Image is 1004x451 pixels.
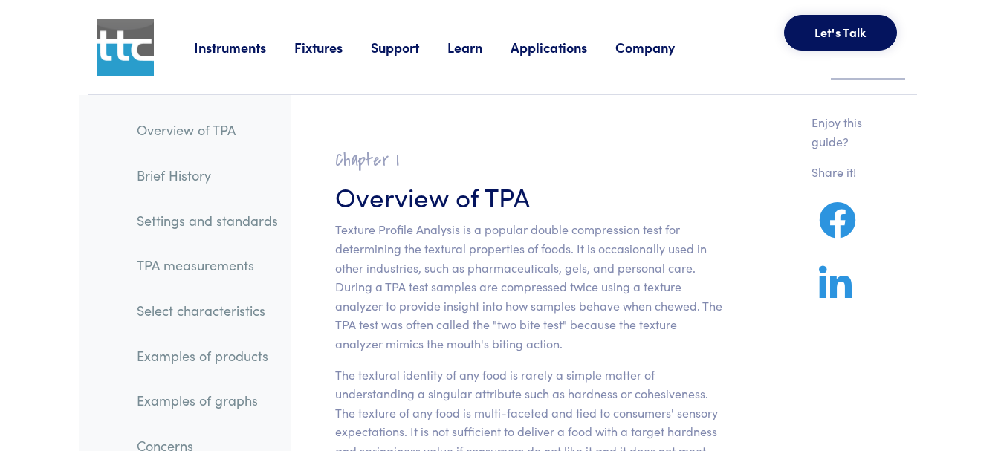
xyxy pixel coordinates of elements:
h2: Chapter I [335,149,722,172]
p: Enjoy this guide? [812,113,881,151]
button: Let's Talk [784,15,897,51]
a: Company [615,38,703,56]
img: ttc_logo_1x1_v1.0.png [97,19,154,76]
a: Fixtures [294,38,371,56]
a: Select characteristics [125,293,290,328]
a: Applications [511,38,615,56]
a: Learn [447,38,511,56]
a: Share on LinkedIn [812,283,859,302]
a: TPA measurements [125,248,290,282]
a: Support [371,38,447,56]
a: Overview of TPA [125,113,290,147]
a: Brief History [125,158,290,192]
a: Examples of products [125,339,290,373]
p: Texture Profile Analysis is a popular double compression test for determining the textural proper... [335,220,722,353]
h3: Overview of TPA [335,178,722,214]
a: Examples of graphs [125,383,290,418]
a: Instruments [194,38,294,56]
p: Share it! [812,163,881,182]
a: Settings and standards [125,204,290,238]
